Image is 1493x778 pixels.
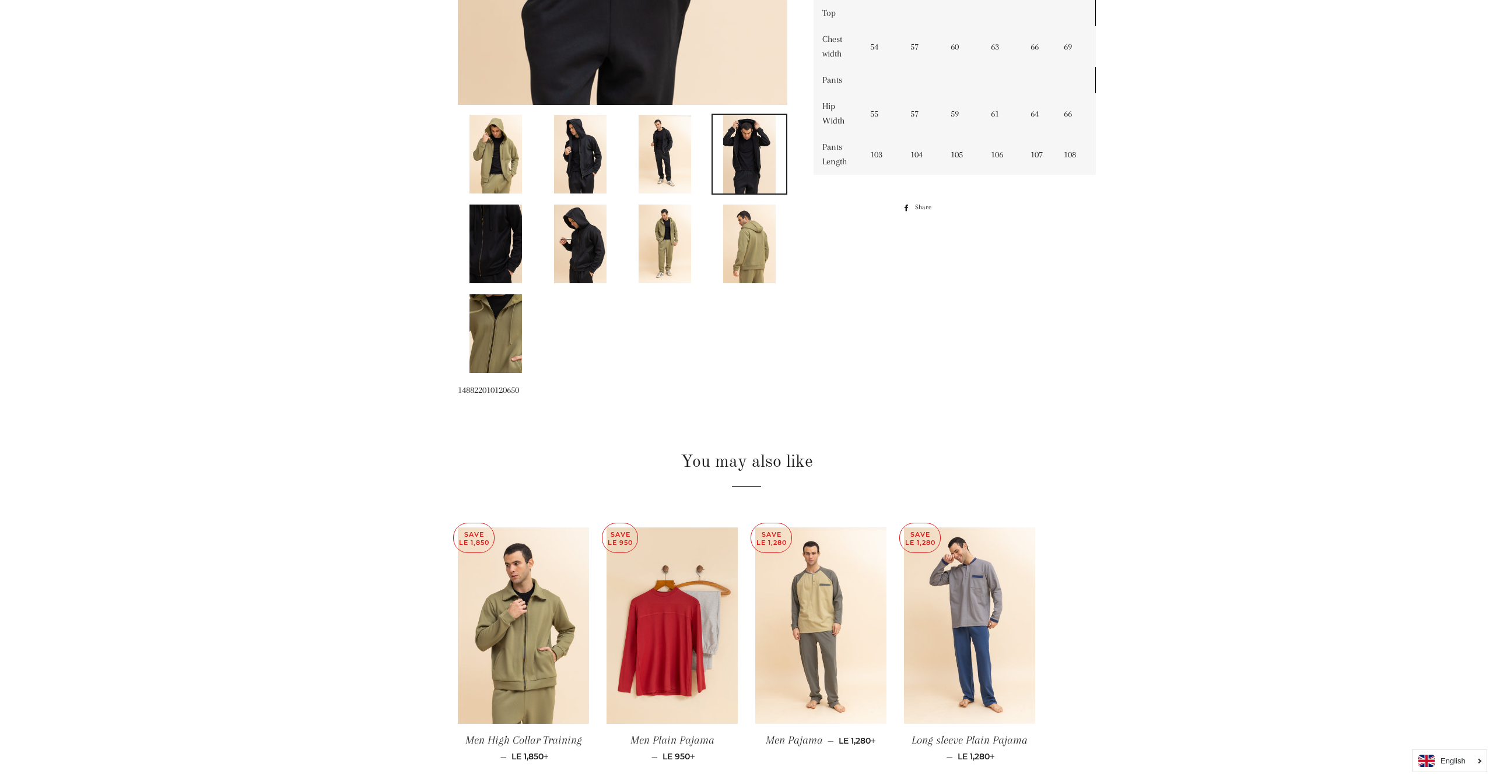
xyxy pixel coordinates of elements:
span: LE 1,850 [511,751,549,762]
img: Load image into Gallery viewer, Men Plain Training [723,115,776,193]
a: Men Pajama — LE 1,280 [755,724,886,757]
a: Long sleeve Plain Pajama — LE 1,280 [904,724,1035,772]
span: Men Pajama [766,734,823,747]
td: 64 [1022,93,1055,134]
td: 63 [982,26,1022,67]
p: Save LE 1,280 [900,523,940,553]
td: Pants Length [814,134,861,175]
i: English [1441,757,1466,765]
td: 57 [902,93,942,134]
td: 69 [1055,26,1095,67]
a: Men High Collar Training — LE 1,850 [458,724,589,772]
td: 60 [942,26,982,67]
span: — [828,735,834,746]
span: — [500,751,507,762]
td: Chest width [814,26,861,67]
p: Save LE 1,280 [751,523,791,553]
img: Load image into Gallery viewer, Men Plain Training [639,115,691,193]
img: Load image into Gallery viewer, Men Plain Training [639,205,691,283]
img: Load image into Gallery viewer, Men Plain Training [554,205,607,283]
td: 105 [942,134,982,175]
a: Men Plain Pajama — LE 950 [607,724,738,772]
span: LE 950 [663,751,695,762]
span: Long sleeve Plain Pajama [912,734,1028,747]
td: 54 [861,26,902,67]
td: Hip Width [814,93,861,134]
img: Load image into Gallery viewer, Men Plain Training [469,294,522,373]
td: 106 [982,134,1022,175]
span: — [947,751,953,762]
span: 148822010120650 [458,385,519,395]
td: 66 [1022,26,1055,67]
h2: You may also like [458,450,1035,474]
td: 66 [1055,93,1095,134]
span: Men Plain Pajama [630,734,714,747]
td: 104 [902,134,942,175]
td: 57 [902,26,942,67]
img: Load image into Gallery viewer, Men Plain Training [469,205,522,283]
td: 61 [982,93,1022,134]
td: Pants [814,67,861,93]
img: Load image into Gallery viewer, Men Plain Training [723,205,776,283]
p: Save LE 950 [602,523,637,553]
span: Men High Collar Training [465,734,582,747]
img: Load image into Gallery viewer, Men Plain Training [554,115,607,193]
p: Save LE 1,850 [454,523,494,553]
td: 103 [861,134,902,175]
td: 107 [1022,134,1055,175]
span: LE 1,280 [839,735,876,746]
span: Share [915,201,937,214]
td: 55 [861,93,902,134]
span: — [651,751,658,762]
td: 59 [942,93,982,134]
td: 108 [1055,134,1095,175]
span: LE 1,280 [958,751,995,762]
a: English [1418,755,1481,767]
img: Load image into Gallery viewer, Men Plain Training [469,115,522,193]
